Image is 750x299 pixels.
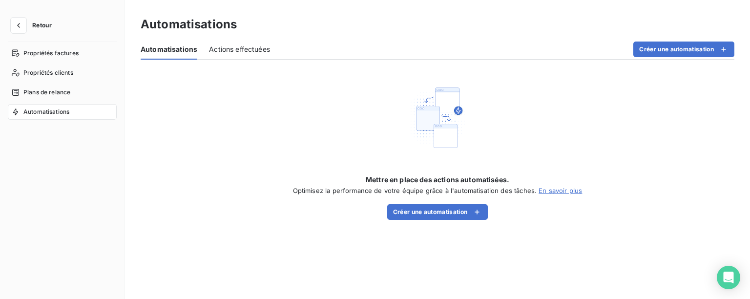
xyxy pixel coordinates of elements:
span: Automatisations [141,44,197,54]
a: Propriétés clients [8,65,117,81]
span: Actions effectuées [209,44,270,54]
a: Plans de relance [8,85,117,100]
span: Optimisez la performance de votre équipe grâce à l'automatisation des tâches. [293,187,537,194]
div: Open Intercom Messenger [717,266,740,289]
span: Automatisations [23,107,69,116]
span: Plans de relance [23,88,70,97]
span: Propriétés clients [23,68,73,77]
span: Mettre en place des actions automatisées. [366,175,509,185]
a: En savoir plus [539,187,582,194]
a: Automatisations [8,104,117,120]
button: Créer une automatisation [633,42,734,57]
span: Propriétés factures [23,49,79,58]
button: Retour [8,18,60,33]
button: Créer une automatisation [387,204,488,220]
a: Propriétés factures [8,45,117,61]
h3: Automatisations [141,16,237,33]
span: Retour [32,22,52,28]
img: Empty state [406,86,469,149]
